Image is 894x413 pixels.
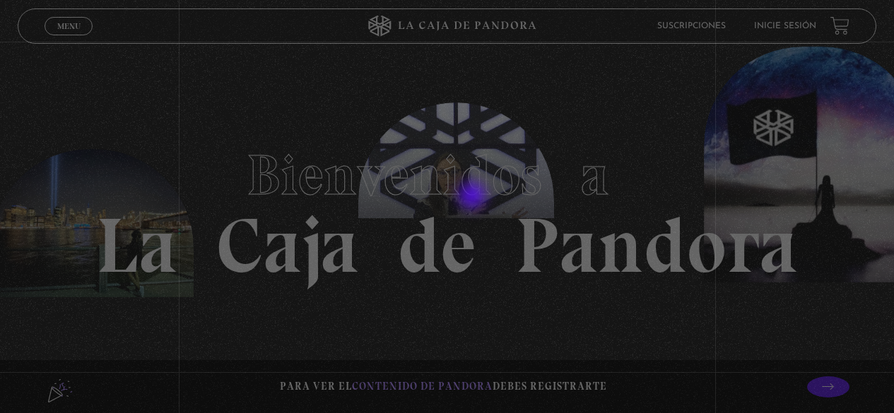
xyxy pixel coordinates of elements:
p: Para ver el debes registrarte [280,377,607,396]
span: contenido de Pandora [352,380,493,393]
h1: La Caja de Pandora [96,129,798,285]
span: Cerrar [52,33,86,43]
a: Suscripciones [657,22,726,30]
span: Bienvenidos a [247,141,648,209]
a: Inicie sesión [754,22,816,30]
a: View your shopping cart [830,16,849,35]
span: Menu [57,22,81,30]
